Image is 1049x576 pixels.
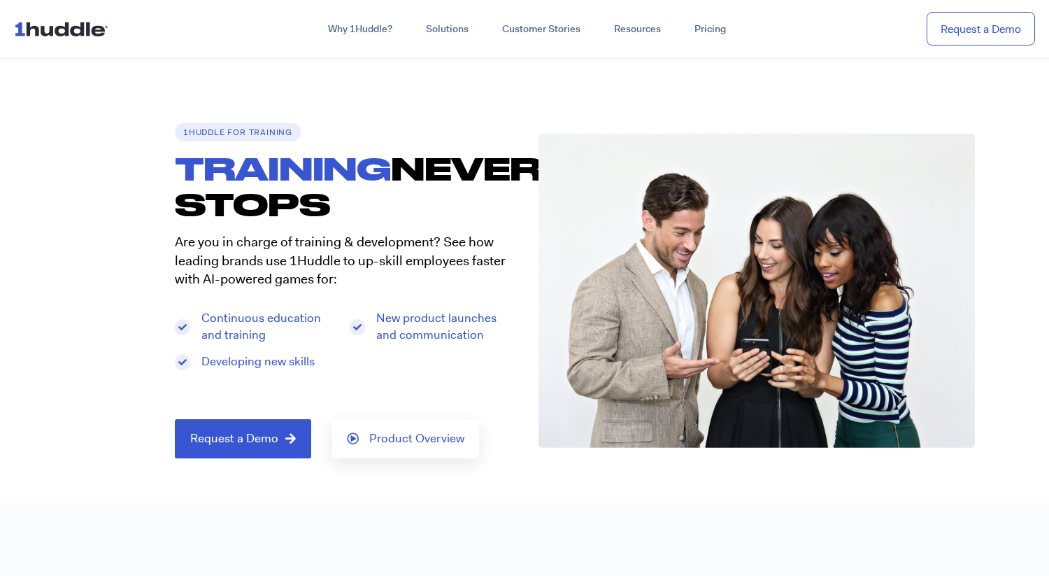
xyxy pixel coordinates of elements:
[485,17,597,42] a: Customer Stories
[369,433,464,445] span: Product Overview
[175,150,524,223] h1: NEVER STOPS
[190,433,278,445] span: Request a Demo
[175,419,311,458] a: Request a Demo
[409,17,485,42] a: Solutions
[175,150,391,186] span: TRAINING
[198,353,315,370] span: Developing new skills
[597,17,678,42] a: Resources
[332,419,479,458] a: Product Overview
[311,17,409,42] a: Why 1Huddle?
[175,123,301,141] h6: 1Huddle for TRAINING
[678,17,743,42] a: Pricing
[373,310,511,344] span: New product launches and communication
[198,310,336,344] span: Continuous education and training
[927,12,1035,46] a: Request a Demo
[14,15,114,42] img: ...
[175,233,511,289] p: Are you in charge of training & development? See how leading brands use 1Huddle to up-skill emplo...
